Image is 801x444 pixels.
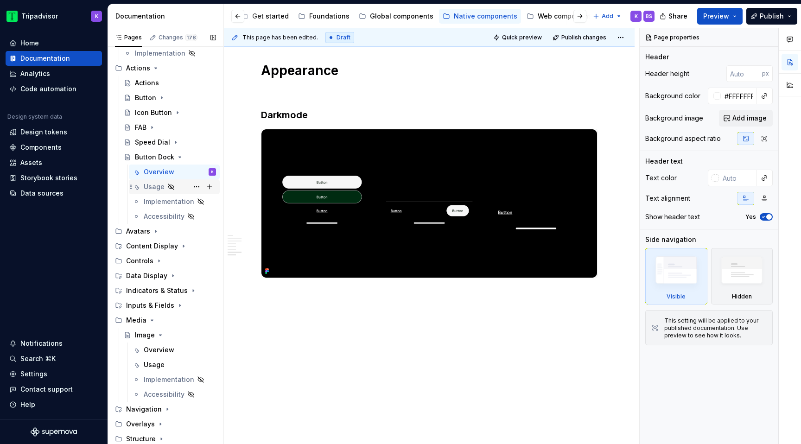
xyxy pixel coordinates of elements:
[454,12,517,21] div: Native components
[111,224,220,239] div: Avatars
[294,9,353,24] a: Foundations
[144,390,184,399] div: Accessibility
[6,11,18,22] img: 0ed0e8b8-9446-497d-bad0-376821b19aa5.png
[120,105,220,120] a: Icon Button
[6,36,102,51] a: Home
[129,194,220,209] a: Implementation
[20,173,77,183] div: Storybook stories
[645,91,700,101] div: Background color
[126,256,153,266] div: Controls
[129,165,220,179] a: OverviewK
[635,13,638,20] div: K
[645,134,721,143] div: Background aspect ratio
[646,13,652,20] div: BS
[126,301,174,310] div: Inputs & Fields
[20,189,64,198] div: Data sources
[237,9,292,24] a: Get started
[129,343,220,357] a: Overview
[135,78,159,88] div: Actions
[115,34,142,41] div: Pages
[20,69,50,78] div: Analytics
[746,8,797,25] button: Publish
[159,34,197,41] div: Changes
[762,70,769,77] p: px
[111,283,220,298] div: Indicators & Status
[129,209,220,224] a: Accessibility
[126,271,167,280] div: Data Display
[185,34,197,41] span: 178
[6,51,102,66] a: Documentation
[21,12,58,21] div: Tripadvisor
[126,63,150,73] div: Actions
[370,12,433,21] div: Global components
[20,385,73,394] div: Contact support
[95,13,98,20] div: K
[31,427,77,437] svg: Supernova Logo
[561,34,606,41] span: Publish changes
[252,12,289,21] div: Get started
[6,140,102,155] a: Components
[144,197,194,206] div: Implementation
[760,12,784,21] span: Publish
[6,186,102,201] a: Data sources
[129,387,220,402] a: Accessibility
[129,372,220,387] a: Implementation
[667,293,686,300] div: Visible
[645,69,689,78] div: Header height
[645,114,703,123] div: Background image
[655,8,693,25] button: Share
[144,345,174,355] div: Overview
[6,125,102,140] a: Design tokens
[20,339,63,348] div: Notifications
[439,9,521,24] a: Native components
[645,157,683,166] div: Header text
[111,298,220,313] div: Inputs & Fields
[20,38,39,48] div: Home
[111,313,220,328] div: Media
[602,13,613,20] span: Add
[20,127,67,137] div: Design tokens
[120,76,220,90] a: Actions
[645,52,669,62] div: Header
[550,31,610,44] button: Publish changes
[523,9,598,24] a: Web components
[144,360,165,369] div: Usage
[111,254,220,268] div: Controls
[6,66,102,81] a: Analytics
[242,34,318,41] span: This page has been edited.
[645,248,707,304] div: Visible
[6,351,102,366] button: Search ⌘K
[6,397,102,412] button: Help
[111,239,220,254] div: Content Display
[6,171,102,185] a: Storybook stories
[732,114,767,123] span: Add image
[719,110,773,127] button: Add image
[20,54,70,63] div: Documentation
[135,123,146,132] div: FAB
[502,34,542,41] span: Quick preview
[703,12,729,21] span: Preview
[355,9,437,24] a: Global components
[144,167,174,177] div: Overview
[711,248,773,304] div: Hidden
[120,328,220,343] a: Image
[721,88,756,104] input: Auto
[115,12,220,21] div: Documentation
[126,405,162,414] div: Navigation
[668,12,687,21] span: Share
[135,152,174,162] div: Button Dock
[120,150,220,165] a: Button Dock
[20,143,62,152] div: Components
[697,8,743,25] button: Preview
[20,354,56,363] div: Search ⌘K
[20,158,42,167] div: Assets
[135,330,155,340] div: Image
[309,12,350,21] div: Foundations
[120,90,220,105] a: Button
[135,49,185,58] div: Implementation
[645,194,690,203] div: Text alignment
[111,61,220,76] div: Actions
[144,212,184,221] div: Accessibility
[719,170,756,186] input: Auto
[732,293,752,300] div: Hidden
